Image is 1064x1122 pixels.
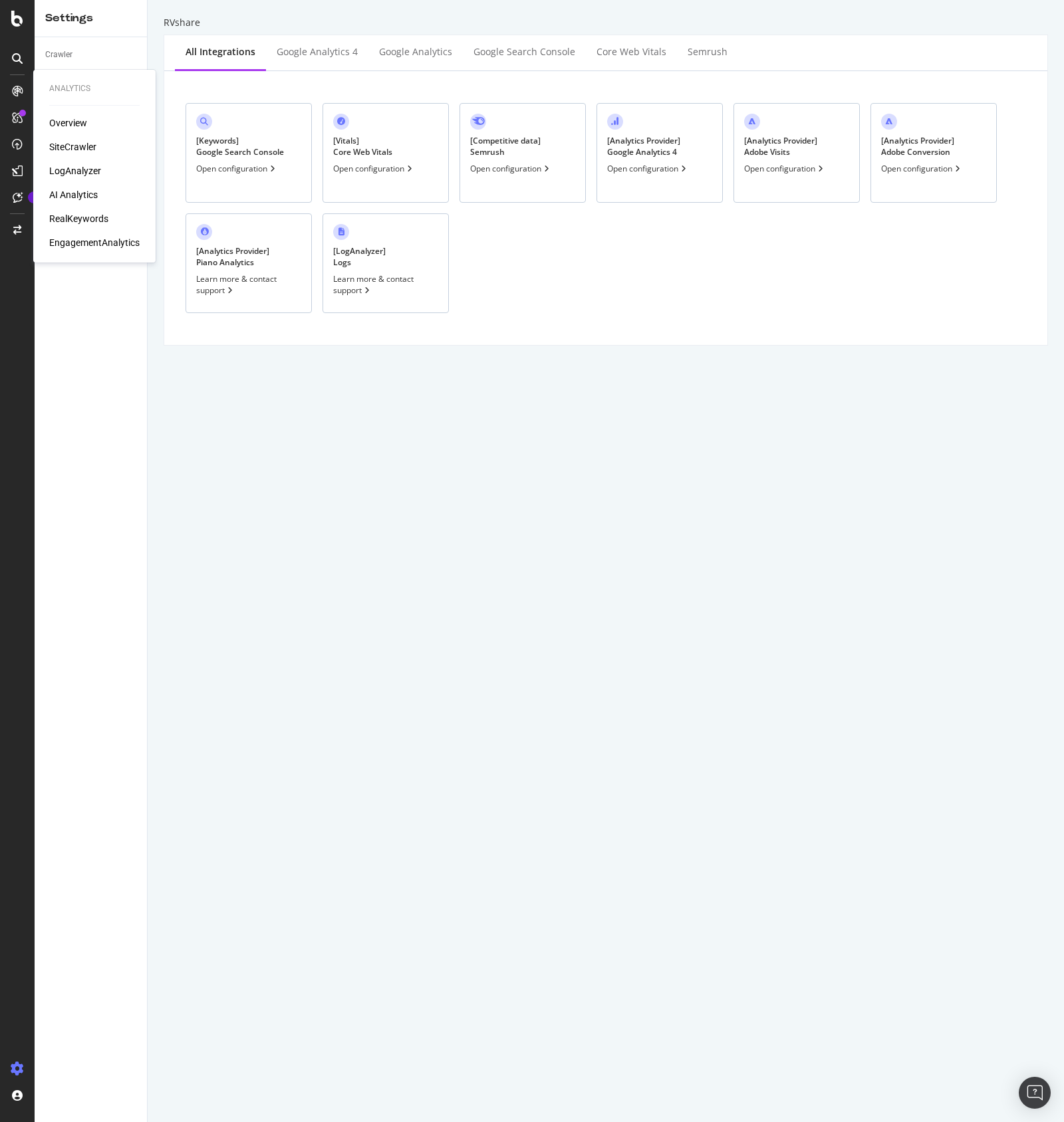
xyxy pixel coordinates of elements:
div: All integrations [186,45,255,58]
a: Keywords [45,67,138,81]
div: [ Analytics Provider ] Google Analytics 4 [607,135,680,158]
div: Learn more & contact support [333,273,438,296]
a: EngagementAnalytics [49,236,140,249]
div: Open Intercom Messenger [1019,1077,1051,1109]
a: Overview [49,116,87,130]
div: [ Competitive data ] Semrush [470,135,541,158]
div: Analytics [49,83,140,94]
div: Google Analytics [379,45,452,58]
div: [ Keywords ] Google Search Console [196,135,284,158]
div: Open configuration [196,163,278,174]
div: Open configuration [333,163,415,174]
a: Crawler [45,48,138,62]
div: Open configuration [470,163,552,174]
a: RealKeywords [49,212,108,225]
div: [ Analytics Provider ] Piano Analytics [196,245,269,268]
div: RVshare [164,16,1048,29]
div: Open configuration [881,163,963,174]
div: Keywords [45,67,80,81]
div: Google Analytics 4 [277,45,358,58]
a: SiteCrawler [49,140,96,154]
div: [ LogAnalyzer ] Logs [333,245,386,268]
a: LogAnalyzer [49,164,101,177]
div: Google Search Console [473,45,575,58]
div: Semrush [688,45,728,58]
div: Open configuration [744,163,826,174]
div: [ Analytics Provider ] Adobe Visits [744,135,817,158]
div: [ Analytics Provider ] Adobe Conversion [881,135,954,158]
div: Open configuration [607,163,689,174]
a: AI Analytics [49,188,98,201]
div: Crawler [45,48,72,62]
div: Tooltip anchor [28,191,40,203]
div: Learn more & contact support [196,273,301,296]
div: Settings [45,11,136,26]
div: [ Vitals ] Core Web Vitals [333,135,392,158]
div: Core Web Vitals [597,45,666,58]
